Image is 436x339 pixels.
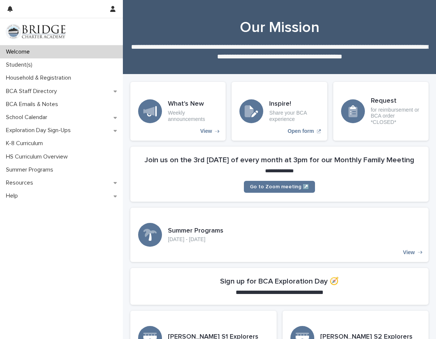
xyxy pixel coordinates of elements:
[371,107,421,125] p: for reimbursement or BCA order *CLOSED*
[371,97,421,105] h3: Request
[200,128,212,134] p: View
[130,82,226,141] a: View
[269,100,319,108] h3: Inspire!
[3,114,53,121] p: School Calendar
[250,184,309,189] span: Go to Zoom meeting ↗️
[232,82,327,141] a: Open form
[130,208,429,262] a: View
[287,128,314,134] p: Open form
[3,140,49,147] p: K-8 Curriculum
[3,153,74,160] p: HS Curriculum Overview
[3,74,77,81] p: Household & Registration
[130,19,429,36] h1: Our Mission
[3,48,36,55] p: Welcome
[3,88,63,95] p: BCA Staff Directory
[3,101,64,108] p: BCA Emails & Notes
[168,236,223,243] p: [DATE] - [DATE]
[3,61,38,68] p: Student(s)
[168,227,223,235] h3: Summer Programs
[3,192,24,199] p: Help
[144,156,414,164] h2: Join us on the 3rd [DATE] of every month at 3pm for our Monthly Family Meeting
[403,249,415,256] p: View
[168,100,218,108] h3: What's New
[269,110,319,122] p: Share your BCA experience
[3,179,39,186] p: Resources
[168,110,218,122] p: Weekly announcements
[3,166,59,173] p: Summer Programs
[3,127,77,134] p: Exploration Day Sign-Ups
[220,277,339,286] h2: Sign up for BCA Exploration Day 🧭
[244,181,315,193] a: Go to Zoom meeting ↗️
[6,24,66,39] img: V1C1m3IdTEidaUdm9Hs0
